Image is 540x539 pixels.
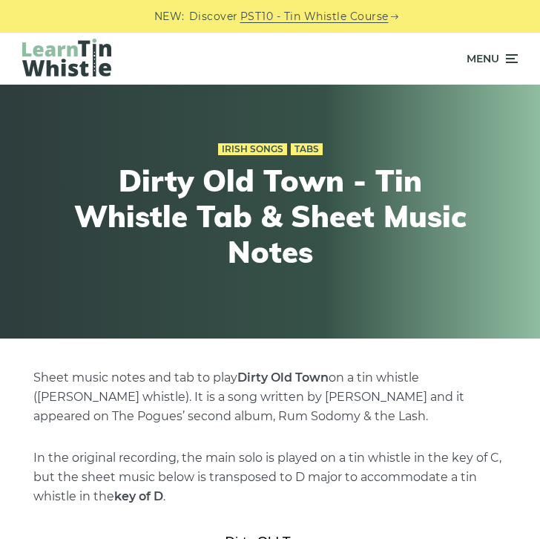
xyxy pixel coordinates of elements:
strong: key of D [114,489,163,503]
p: Sheet music notes and tab to play on a tin whistle ([PERSON_NAME] whistle). It is a song written ... [33,368,507,426]
h1: Dirty Old Town - Tin Whistle Tab & Sheet Music Notes [70,163,470,269]
a: Irish Songs [218,143,287,155]
span: Menu [467,40,499,77]
a: Tabs [291,143,323,155]
span: In the original recording, the main solo is played on a tin whistle in the key of C, but the shee... [33,451,501,503]
strong: Dirty Old Town [237,370,329,385]
img: LearnTinWhistle.com [22,39,111,76]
